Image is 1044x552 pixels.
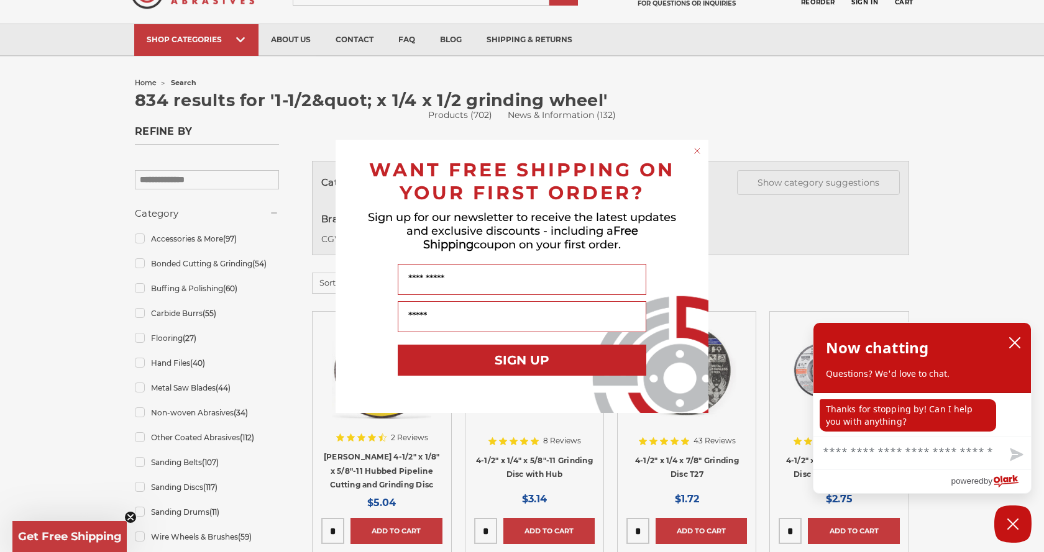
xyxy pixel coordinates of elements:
[820,399,996,432] p: Thanks for stopping by! Can I help you with anything?
[1000,441,1031,469] button: Send message
[1005,333,1025,352] button: close chatbox
[951,473,983,489] span: powered
[368,210,676,251] span: Sign up for our newsletter to receive the latest updates and exclusive discounts - including a co...
[994,505,1032,543] button: Close Chatbox
[813,393,1031,437] div: chat
[691,145,703,157] button: Close dialog
[826,368,1019,380] p: Questions? We'd love to chat.
[826,335,928,360] h2: Now chatting
[951,470,1031,493] a: Powered by Olark
[369,158,675,204] span: WANT FREE SHIPPING ON YOUR FIRST ORDER?
[423,224,638,251] span: Free Shipping
[398,345,646,376] button: SIGN UP
[984,473,992,489] span: by
[813,322,1032,494] div: olark chatbox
